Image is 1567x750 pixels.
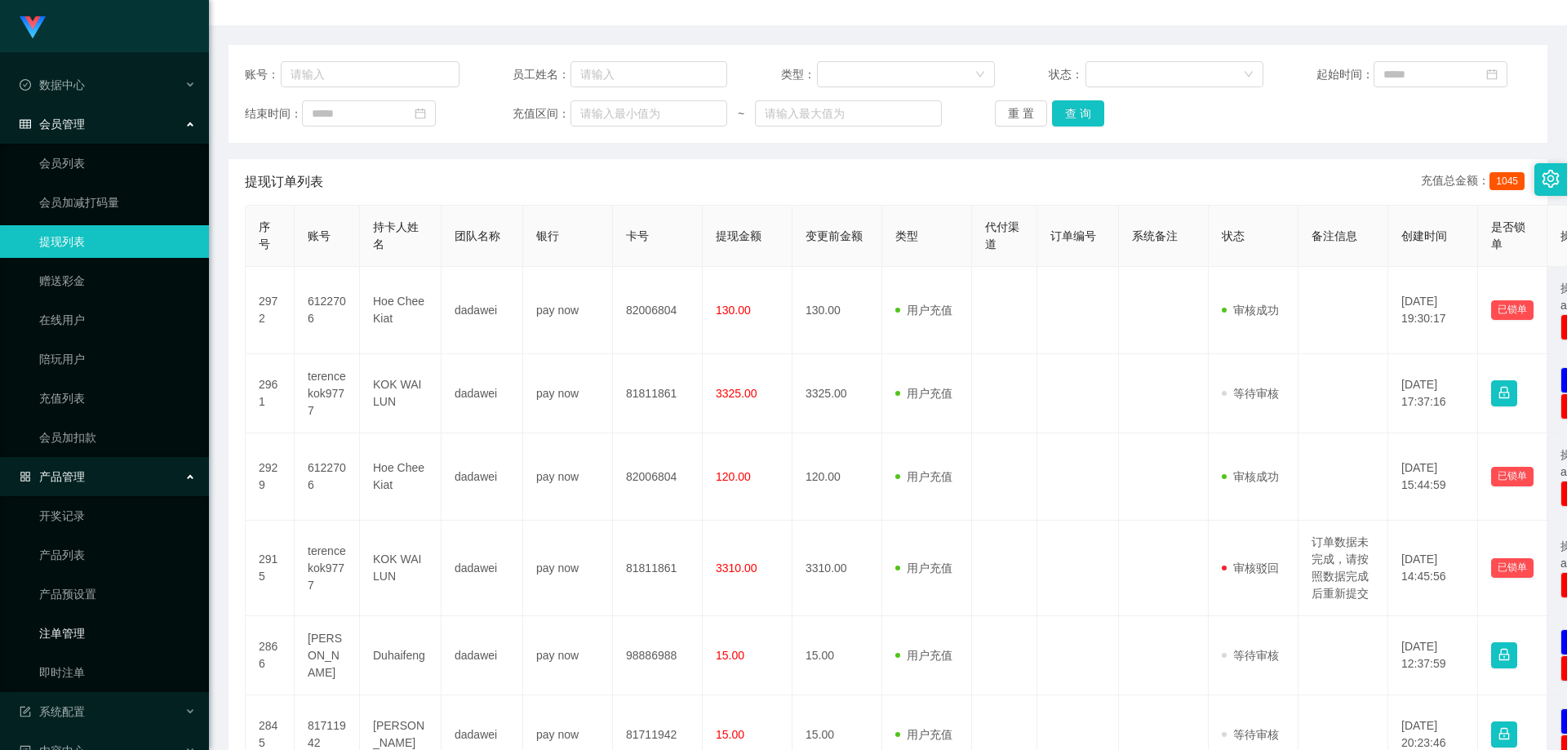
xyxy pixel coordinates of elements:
[781,66,818,83] span: 类型：
[39,225,196,258] a: 提现列表
[1486,69,1498,80] i: 图标: calendar
[360,521,442,616] td: KOK WAI LUN
[523,616,613,695] td: pay now
[1312,229,1357,242] span: 备注信息
[985,220,1019,251] span: 代付渠道
[39,499,196,532] a: 开奖记录
[442,616,523,695] td: dadawei
[39,186,196,219] a: 会员加减打码量
[626,229,649,242] span: 卡号
[1401,229,1447,242] span: 创建时间
[716,304,751,317] span: 130.00
[281,61,459,87] input: 请输入
[895,387,952,400] span: 用户充值
[727,105,755,122] span: ~
[895,304,952,317] span: 用户充值
[895,229,918,242] span: 类型
[716,728,744,741] span: 15.00
[442,433,523,521] td: dadawei
[20,470,85,483] span: 产品管理
[39,421,196,454] a: 会员加扣款
[39,147,196,180] a: 会员列表
[523,521,613,616] td: pay now
[1388,354,1478,433] td: [DATE] 17:37:16
[415,108,426,119] i: 图标: calendar
[1052,100,1104,126] button: 查 询
[613,521,703,616] td: 81811861
[373,220,419,251] span: 持卡人姓名
[792,616,882,695] td: 15.00
[259,220,270,251] span: 序号
[995,100,1047,126] button: 重 置
[1542,170,1560,188] i: 图标: setting
[246,354,295,433] td: 2961
[1050,229,1096,242] span: 订单编号
[1491,220,1525,251] span: 是否锁单
[1244,69,1254,81] i: 图标: down
[536,229,559,242] span: 银行
[895,649,952,662] span: 用户充值
[20,706,31,717] i: 图标: form
[1491,642,1517,668] button: 图标: lock
[1491,721,1517,748] button: 图标: lock
[246,616,295,695] td: 2866
[1222,728,1279,741] span: 等待审核
[442,354,523,433] td: dadawei
[1388,433,1478,521] td: [DATE] 15:44:59
[246,521,295,616] td: 2915
[245,66,281,83] span: 账号：
[1388,267,1478,354] td: [DATE] 19:30:17
[792,267,882,354] td: 130.00
[1049,66,1085,83] span: 状态：
[1421,172,1531,192] div: 充值总金额：
[39,578,196,610] a: 产品预设置
[570,61,727,87] input: 请输入
[246,267,295,354] td: 2972
[39,656,196,689] a: 即时注单
[792,354,882,433] td: 3325.00
[39,382,196,415] a: 充值列表
[613,354,703,433] td: 81811861
[1388,521,1478,616] td: [DATE] 14:45:56
[1491,300,1534,320] button: 已锁单
[716,229,761,242] span: 提现金额
[895,470,952,483] span: 用户充值
[295,267,360,354] td: 6122706
[1222,470,1279,483] span: 审核成功
[442,521,523,616] td: dadawei
[1222,649,1279,662] span: 等待审核
[613,267,703,354] td: 82006804
[20,78,85,91] span: 数据中心
[20,471,31,482] i: 图标: appstore-o
[1316,66,1374,83] span: 起始时间：
[716,649,744,662] span: 15.00
[523,267,613,354] td: pay now
[1489,172,1525,190] span: 1045
[792,433,882,521] td: 120.00
[360,354,442,433] td: KOK WAI LUN
[975,69,985,81] i: 图标: down
[360,616,442,695] td: Duhaifeng
[1491,380,1517,406] button: 图标: lock
[1132,229,1178,242] span: 系统备注
[295,433,360,521] td: 6122706
[1222,387,1279,400] span: 等待审核
[570,100,727,126] input: 请输入最小值为
[1388,616,1478,695] td: [DATE] 12:37:59
[716,387,757,400] span: 3325.00
[716,470,751,483] span: 120.00
[895,561,952,575] span: 用户充值
[20,118,31,130] i: 图标: table
[716,561,757,575] span: 3310.00
[1491,558,1534,578] button: 已锁单
[360,433,442,521] td: Hoe Chee Kiat
[39,617,196,650] a: 注单管理
[20,79,31,91] i: 图标: check-circle-o
[455,229,500,242] span: 团队名称
[39,343,196,375] a: 陪玩用户
[20,118,85,131] span: 会员管理
[1491,467,1534,486] button: 已锁单
[1222,229,1245,242] span: 状态
[20,705,85,718] span: 系统配置
[295,354,360,433] td: terencekok9777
